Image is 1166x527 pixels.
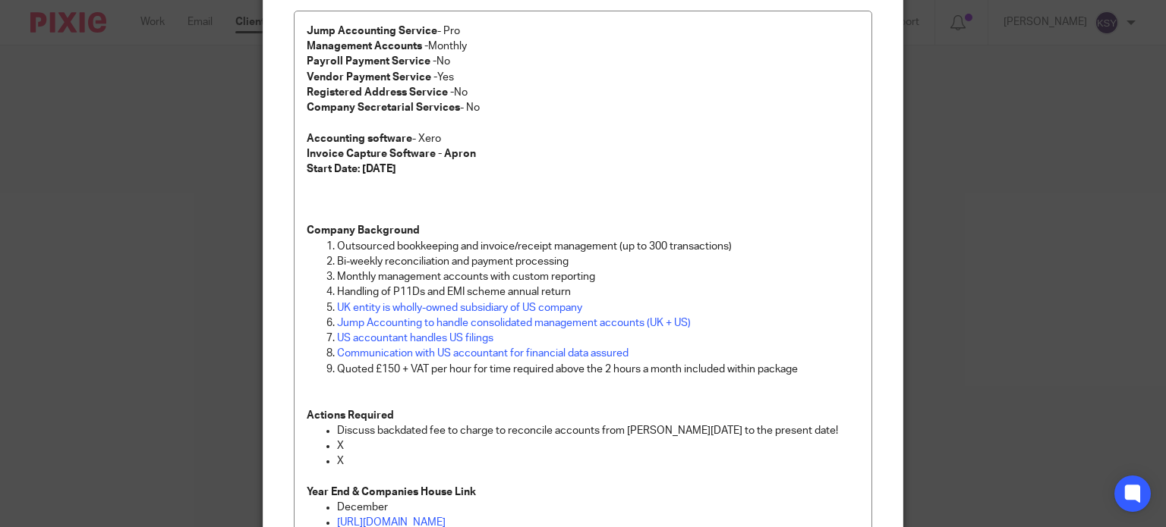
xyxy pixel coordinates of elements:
[337,303,582,313] a: UK entity is wholly-owned subsidiary of US company
[307,54,860,69] p: No
[337,239,860,254] p: Outsourced bookkeeping and invoice/receipt management (up to 300 transactions)
[307,225,420,236] strong: Company Background
[307,56,436,67] strong: Payroll Payment Service -
[337,453,860,469] p: X
[307,87,454,98] strong: Registered Address Service -
[307,24,860,39] p: - Pro
[307,41,428,52] strong: Management Accounts -
[337,333,493,343] a: US accountant handles US filings
[307,85,860,100] p: No
[337,438,860,453] p: X
[337,318,691,328] a: Jump Accounting to handle consolidated management accounts (UK + US)
[307,72,437,83] strong: Vendor Payment Service -
[337,348,629,359] a: Communication with US accountant for financial data assured
[337,423,860,438] p: Discuss backdated fee to charge to reconcile accounts from [PERSON_NAME][DATE] to the present date!
[337,284,860,300] p: Handling of P11Ds and EMI scheme annual return
[307,100,860,115] p: - No
[337,362,860,377] p: Quoted £150 + VAT per hour for time required above the 2 hours a month included within package
[337,254,860,269] p: Bi-weekly reconciliation and payment processing
[307,164,396,174] strong: Start Date: [DATE]
[307,102,460,113] strong: Company Secretarial Services
[307,149,476,159] strong: Invoice Capture Software - Apron
[307,133,412,144] strong: Accounting software
[307,410,394,421] strong: Actions Required
[307,70,860,85] p: Yes
[307,26,437,36] strong: Jump Accounting Service
[307,131,860,146] p: - Xero
[337,500,860,515] p: December
[337,269,860,284] p: Monthly management accounts with custom reporting
[307,39,860,54] p: Monthly
[307,487,476,497] strong: Year End & Companies House Link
